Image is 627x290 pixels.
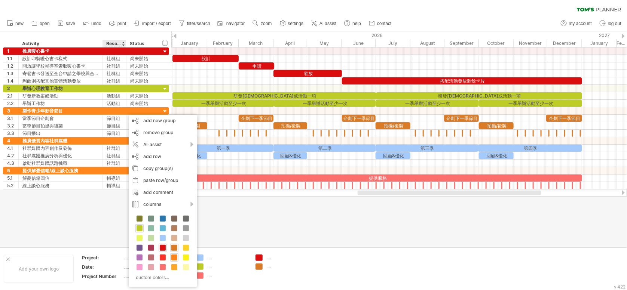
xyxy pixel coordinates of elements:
[7,85,18,92] div: 2
[7,62,18,70] div: 1.2
[278,19,306,28] a: settings
[273,152,307,159] div: 回顧&優化
[130,92,153,99] div: 尚未開始
[132,272,191,283] div: custom colors...
[107,55,122,62] div: 社群組
[4,255,74,283] div: Add your own logo
[22,62,99,70] div: 開放讓學校輔導室索取暖心書卡
[261,21,272,26] span: zoom
[125,273,187,280] div: ....
[91,21,101,26] span: undo
[288,21,303,26] span: settings
[239,115,273,122] div: 企劃下一季節目
[559,19,594,28] a: my account
[207,263,248,270] div: ....
[376,145,478,152] div: 第三季
[130,100,153,107] div: 尚未開始
[207,272,248,279] div: ....
[130,62,153,70] div: 尚未開始
[172,145,273,152] div: 第一季
[125,264,187,270] div: ....
[546,115,582,122] div: 企劃下一季節目
[7,137,18,144] div: 4
[514,39,547,47] div: November 2026
[172,31,582,39] div: 2026
[22,160,99,167] div: 啟動社群媒體話題挑戰
[266,254,307,261] div: ....
[129,186,197,198] div: add comment
[582,39,617,47] div: January 2027
[266,263,307,270] div: ....
[444,115,479,122] div: 企劃下一季節目
[56,19,77,28] a: save
[125,254,187,261] div: ....
[309,19,339,28] a: AI assist
[82,273,123,280] div: Project Number
[7,77,18,84] div: 1.4
[547,39,582,47] div: December 2026
[7,107,18,114] div: 3
[376,122,410,129] div: 拍攝/後製
[107,130,122,137] div: 節目組
[106,40,122,47] div: Resource
[129,139,197,151] div: AI-assist
[273,70,342,77] div: 發放
[22,85,99,92] div: 舉辦心理教育工作坊
[7,160,18,167] div: 4.3
[117,21,126,26] span: print
[22,175,99,182] div: 解憂信箱回信
[22,92,99,99] div: 研發新教案或活動
[207,39,239,47] div: February 2026
[15,21,24,26] span: new
[479,152,514,159] div: 回顧&優化
[40,21,50,26] span: open
[129,151,197,163] div: add row
[307,39,342,47] div: May 2026
[614,284,626,290] div: v 422
[376,152,410,159] div: 回顧&優化
[130,70,153,77] div: 尚未開始
[172,100,274,107] div: 一季舉辦活動至少一次
[251,19,274,28] a: zoom
[22,167,99,174] div: 提供解憂信箱/線上談心服務
[479,100,582,107] div: 一季舉辦活動至少一次
[129,198,197,210] div: columns
[22,145,99,152] div: 社群媒體內容創作及發佈
[598,19,624,28] a: log out
[479,122,514,129] div: 拍攝/後製
[22,100,99,107] div: 舉辦工作坊
[22,107,99,114] div: 製作青少年影音節目
[273,39,307,47] div: April 2026
[107,92,122,99] div: 活動組
[22,77,99,84] div: 剩餘則搭配其他實體活動發放
[129,163,197,175] div: copy group(s)
[22,47,99,55] div: 推廣暖心書卡
[107,152,122,159] div: 社群組
[608,21,621,26] span: log out
[7,167,18,174] div: 5
[130,40,153,47] div: Status
[342,115,376,122] div: 企劃下一季節目
[132,19,173,28] a: import / export
[376,92,582,99] div: 研發[DEMOGRAPHIC_DATA]或活動一項
[22,115,99,122] div: 當季節目企劃會
[30,19,52,28] a: open
[130,77,153,84] div: 尚未開始
[66,21,75,26] span: save
[207,254,248,261] div: ....
[22,122,99,129] div: 當季節目拍攝與後製
[319,21,336,26] span: AI assist
[107,115,122,122] div: 節目組
[479,39,514,47] div: October 2026
[7,182,18,189] div: 5.2
[273,122,307,129] div: 拍攝/後製
[22,152,99,159] div: 社群媒體推廣分析與優化
[376,39,410,47] div: July 2026
[239,39,273,47] div: March 2026
[239,62,274,70] div: 申請
[445,39,479,47] div: September 2026
[478,145,582,152] div: 第四季
[107,19,128,28] a: print
[81,19,104,28] a: undo
[172,175,582,182] div: 提供服務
